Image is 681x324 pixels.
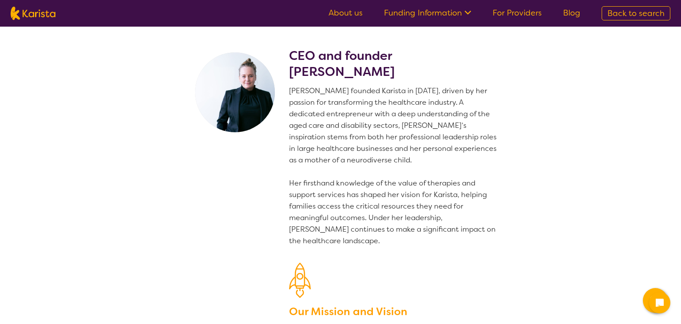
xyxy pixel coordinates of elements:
[289,263,311,298] img: Our Mission
[289,304,500,320] h3: Our Mission and Vision
[289,85,500,247] p: [PERSON_NAME] founded Karista in [DATE], driven by her passion for transforming the healthcare in...
[602,6,670,20] a: Back to search
[643,288,668,313] button: Channel Menu
[11,7,55,20] img: Karista logo
[289,48,500,80] h2: CEO and founder [PERSON_NAME]
[384,8,471,18] a: Funding Information
[329,8,363,18] a: About us
[607,8,665,19] span: Back to search
[493,8,542,18] a: For Providers
[563,8,580,18] a: Blog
